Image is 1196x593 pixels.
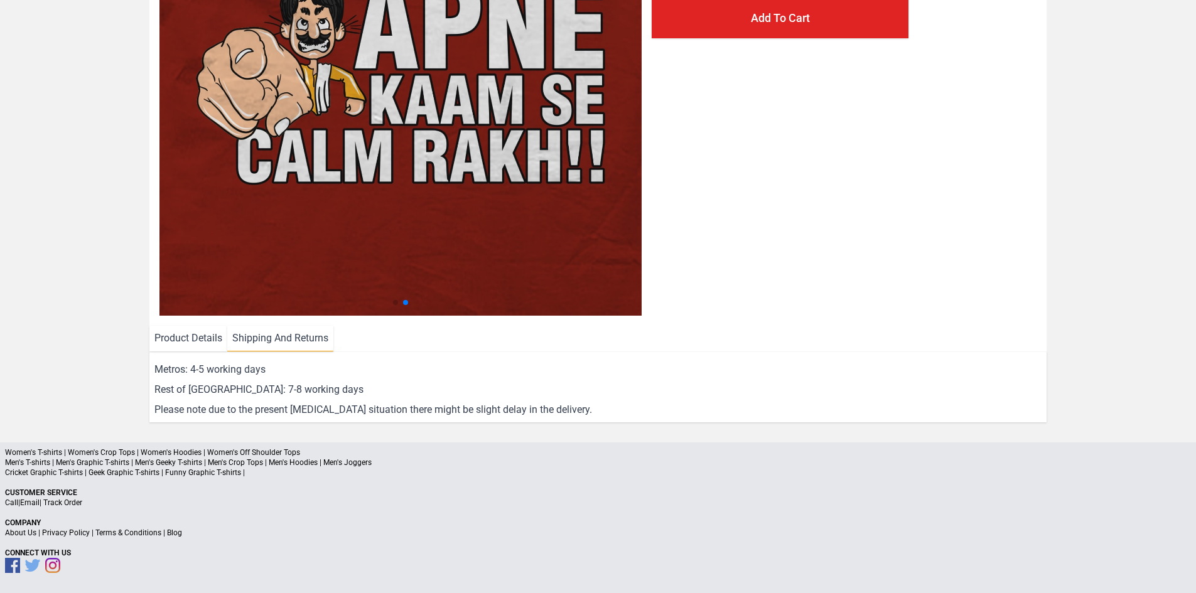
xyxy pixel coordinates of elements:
[42,528,90,537] a: Privacy Policy
[5,498,1191,508] p: | |
[154,362,1042,377] p: Metros: 4-5 working days
[227,326,333,351] li: Shipping And Returns
[5,457,1191,467] p: Men's T-shirts | Men's Graphic T-shirts | Men's Geeky T-shirts | Men's Crop Tops | Men's Hoodies ...
[95,528,161,537] a: Terms & Conditions
[20,498,40,507] a: Email
[167,528,182,537] a: Blog
[154,402,1042,417] p: Please note due to the present [MEDICAL_DATA] situation there might be slight delay in the delivery.
[5,518,1191,528] p: Company
[5,528,36,537] a: About Us
[5,467,1191,478] p: Cricket Graphic T-shirts | Geek Graphic T-shirts | Funny Graphic T-shirts |
[5,488,1191,498] p: Customer Service
[149,326,227,351] li: Product Details
[43,498,82,507] a: Track Order
[154,382,1042,397] p: Rest of [GEOGRAPHIC_DATA]: 7-8 working days
[5,548,1191,558] p: Connect With Us
[5,447,1191,457] p: Women's T-shirts | Women's Crop Tops | Women's Hoodies | Women's Off Shoulder Tops
[5,498,18,507] a: Call
[5,528,1191,538] p: | | |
